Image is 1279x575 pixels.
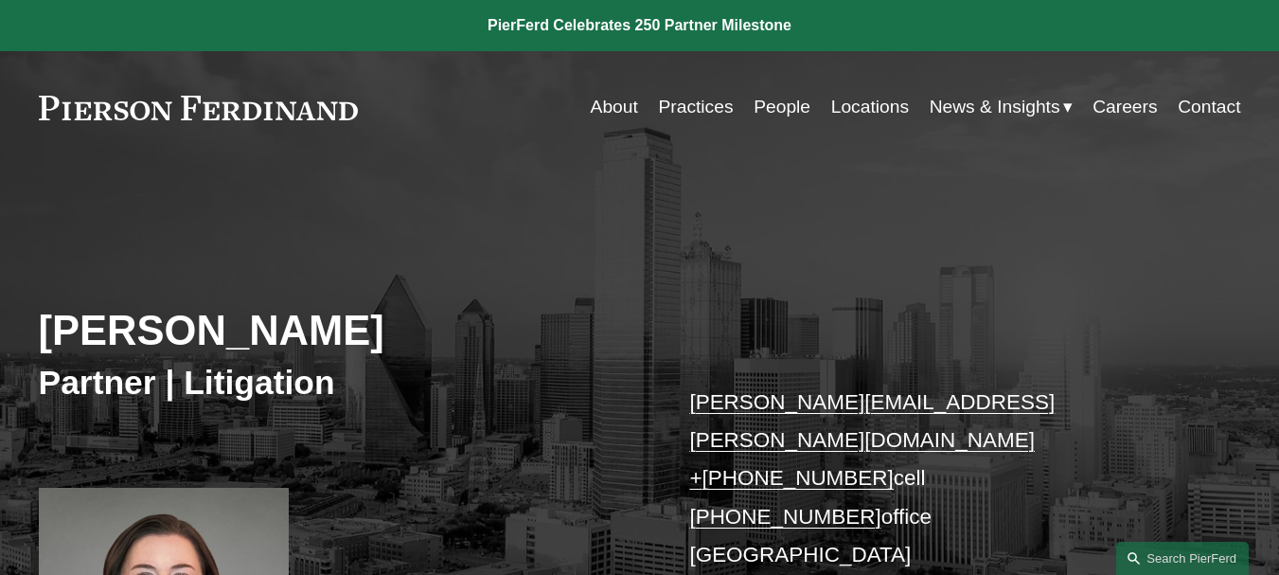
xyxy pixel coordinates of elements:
a: Locations [831,89,909,125]
a: [PERSON_NAME][EMAIL_ADDRESS][PERSON_NAME][DOMAIN_NAME] [689,390,1055,452]
a: folder dropdown [930,89,1073,125]
a: [PHONE_NUMBER] [689,505,880,529]
h3: Partner | Litigation [39,363,640,404]
span: News & Insights [930,91,1060,124]
a: [PHONE_NUMBER] [702,466,894,490]
a: Search this site [1116,542,1249,575]
a: Careers [1092,89,1157,125]
a: Practices [658,89,733,125]
a: Contact [1178,89,1240,125]
a: People [754,89,810,125]
a: + [689,466,702,490]
h2: [PERSON_NAME] [39,306,640,356]
a: About [591,89,638,125]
